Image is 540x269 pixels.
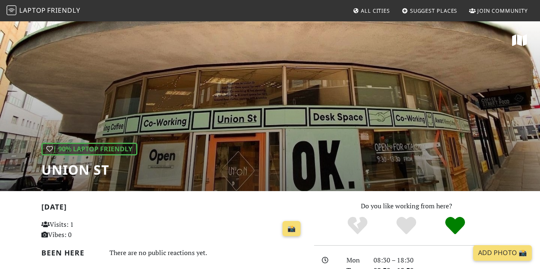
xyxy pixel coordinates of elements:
[333,216,382,236] div: No
[41,203,304,214] h2: [DATE]
[477,7,528,14] span: Join Community
[19,6,46,15] span: Laptop
[7,5,16,15] img: LaptopFriendly
[466,3,531,18] a: Join Community
[109,247,304,259] div: There are no public reactions yet.
[431,216,479,236] div: Definitely!
[369,255,504,266] div: 08:30 – 18:30
[47,6,80,15] span: Friendly
[382,216,431,236] div: Yes
[361,7,390,14] span: All Cities
[41,162,137,178] h1: Union St
[473,245,532,261] a: Add Photo 📸
[410,7,458,14] span: Suggest Places
[41,219,123,240] p: Visits: 1 Vibes: 0
[41,248,100,257] h2: Been here
[399,3,461,18] a: Suggest Places
[349,3,393,18] a: All Cities
[314,201,499,212] p: Do you like working from here?
[342,255,369,266] div: Mon
[283,221,301,237] a: 📸
[41,143,137,156] div: | 90% Laptop Friendly
[7,4,80,18] a: LaptopFriendly LaptopFriendly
